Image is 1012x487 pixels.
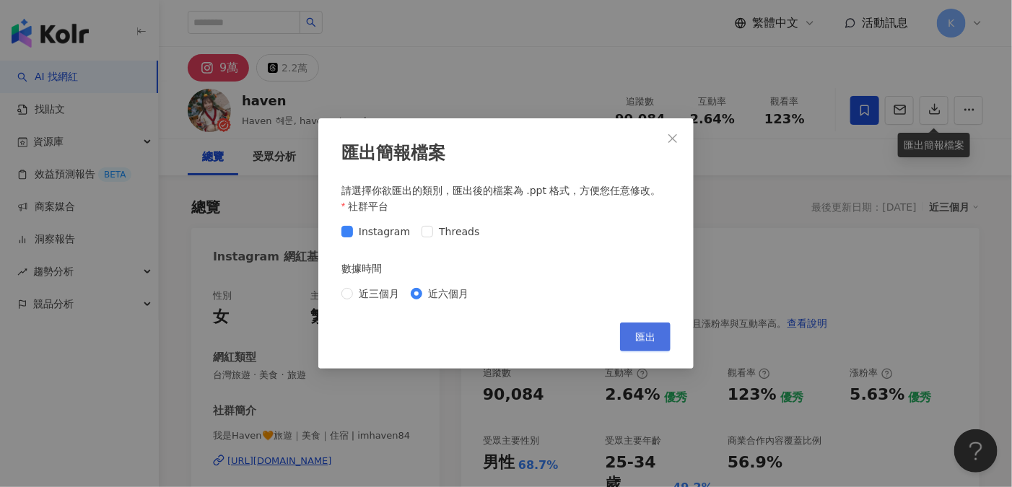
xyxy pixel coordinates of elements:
[667,133,679,144] span: close
[658,124,687,153] button: Close
[433,224,485,240] span: Threads
[341,260,392,276] label: 數據時間
[620,323,671,351] button: 匯出
[635,331,655,343] span: 匯出
[422,286,474,302] span: 近六個月
[353,286,405,302] span: 近三個月
[341,198,399,214] label: 社群平台
[353,224,416,240] span: Instagram
[341,183,671,198] div: 請選擇你欲匯出的類別，匯出後的檔案為 .ppt 格式，方便您任意修改。
[341,141,671,166] div: 匯出簡報檔案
